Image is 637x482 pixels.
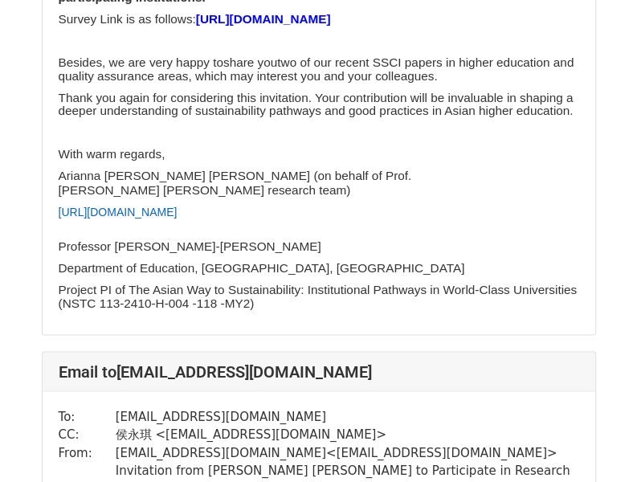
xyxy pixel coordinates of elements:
td: [EMAIL_ADDRESS][DOMAIN_NAME] < [EMAIL_ADDRESS][DOMAIN_NAME] > [116,443,579,462]
span: [URL][DOMAIN_NAME] [196,12,331,26]
span: Survey Link is as follows: [59,12,196,26]
div: 聊天小工具 [557,405,637,482]
span: Project PI of The Asian Way to Sustainability: Institutional Pathways in World-Class Universities... [59,282,577,308]
td: From: [59,443,116,462]
td: 侯永琪 < [EMAIL_ADDRESS][DOMAIN_NAME] > [116,425,579,443]
a: [URL][DOMAIN_NAME] [196,13,331,26]
span: With warm regards, [59,147,165,161]
td: [EMAIL_ADDRESS][DOMAIN_NAME] [116,407,579,426]
span: Arianna [PERSON_NAME] [PERSON_NAME] (on behalf of Prof. [PERSON_NAME] [PERSON_NAME] research team) [59,169,412,195]
span: Department of Education, [GEOGRAPHIC_DATA], [GEOGRAPHIC_DATA] [59,260,465,274]
span: share you [223,55,277,69]
span: Besides, we are very happy to two of our recent SSCI papers in higher education and quality assur... [59,55,574,82]
span: Thank you again for considering this invitation. Your contribution will be invaluable in shaping ... [59,91,574,117]
span: Professor [PERSON_NAME]-[PERSON_NAME] [59,239,321,252]
a: [URL][DOMAIN_NAME] [59,205,178,218]
td: CC: [59,425,116,443]
td: To: [59,407,116,426]
iframe: Chat Widget [557,405,637,482]
h4: Email to [EMAIL_ADDRESS][DOMAIN_NAME] [59,361,579,381]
